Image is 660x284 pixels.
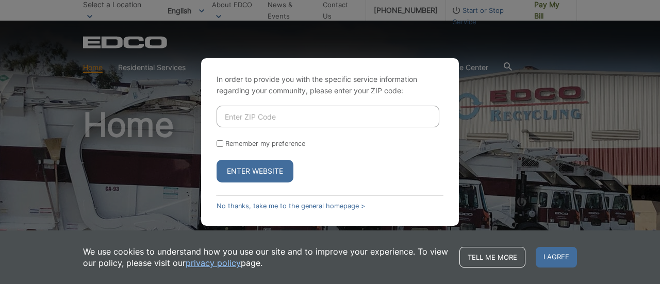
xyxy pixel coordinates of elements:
[459,247,525,268] a: Tell me more
[217,160,293,182] button: Enter Website
[536,247,577,268] span: I agree
[83,246,449,269] p: We use cookies to understand how you use our site and to improve your experience. To view our pol...
[186,257,241,269] a: privacy policy
[217,74,443,96] p: In order to provide you with the specific service information regarding your community, please en...
[217,202,365,210] a: No thanks, take me to the general homepage >
[217,106,439,127] input: Enter ZIP Code
[225,140,305,147] label: Remember my preference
